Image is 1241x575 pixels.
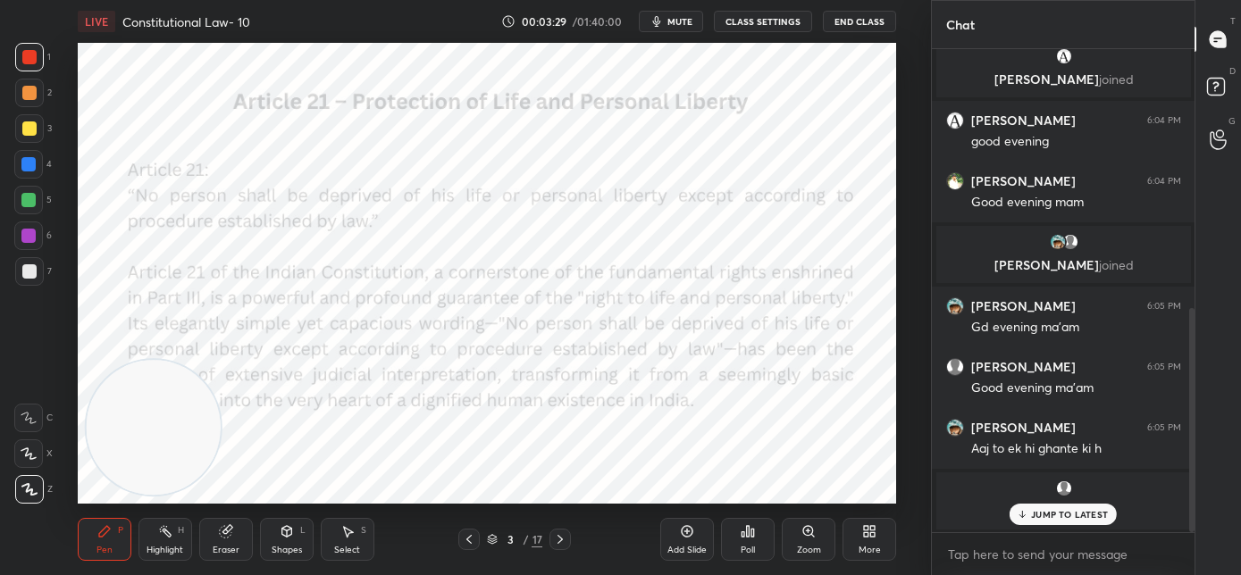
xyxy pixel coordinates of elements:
[1147,422,1181,433] div: 6:05 PM
[14,439,53,468] div: X
[147,546,183,554] div: Highlight
[272,546,302,554] div: Shapes
[971,379,1181,397] div: Good evening ma'am
[667,15,692,28] span: mute
[523,534,528,545] div: /
[947,258,1180,272] p: [PERSON_NAME]
[300,526,306,535] div: L
[946,358,964,376] img: default.png
[532,531,542,547] div: 17
[14,150,52,179] div: 4
[96,546,113,554] div: Pen
[15,257,52,286] div: 7
[946,419,964,437] img: 3
[361,526,366,535] div: S
[823,11,896,32] button: End Class
[714,11,812,32] button: CLASS SETTINGS
[971,133,1181,151] div: good evening
[1054,479,1072,497] img: default.png
[797,546,821,554] div: Zoom
[1031,509,1108,520] p: JUMP TO LATEST
[14,221,52,250] div: 6
[178,526,184,535] div: H
[1228,114,1236,128] p: G
[971,359,1076,375] h6: [PERSON_NAME]
[15,475,53,504] div: Z
[971,440,1181,458] div: Aaj to ek hi ghante ki h
[971,194,1181,212] div: Good evening mam
[1061,233,1078,251] img: default.png
[14,186,52,214] div: 5
[15,79,52,107] div: 2
[118,526,123,535] div: P
[1230,14,1236,28] p: T
[741,546,755,554] div: Poll
[932,1,989,48] p: Chat
[1147,176,1181,187] div: 6:04 PM
[947,504,1180,519] p: Ansh
[15,114,52,143] div: 3
[971,319,1181,337] div: Gd evening ma'am
[1147,115,1181,126] div: 6:04 PM
[501,534,519,545] div: 3
[946,172,964,190] img: 3
[14,404,53,432] div: C
[15,43,51,71] div: 1
[1048,233,1066,251] img: 3
[639,11,703,32] button: mute
[946,297,964,315] img: 3
[971,420,1076,436] h6: [PERSON_NAME]
[1098,256,1133,273] span: joined
[122,13,250,30] h4: Constitutional Law- 10
[1229,64,1236,78] p: D
[1054,47,1072,65] img: 3b458221a031414897e0d1e0ab31a91c.jpg
[946,112,964,129] img: 3b458221a031414897e0d1e0ab31a91c.jpg
[971,173,1076,189] h6: [PERSON_NAME]
[1147,301,1181,312] div: 6:05 PM
[971,112,1076,129] h6: [PERSON_NAME]
[1061,503,1095,520] span: joined
[1147,362,1181,372] div: 6:05 PM
[859,546,881,554] div: More
[213,546,239,554] div: Eraser
[78,11,115,32] div: LIVE
[971,298,1076,314] h6: [PERSON_NAME]
[667,546,707,554] div: Add Slide
[1098,71,1133,87] span: joined
[932,49,1195,532] div: grid
[947,72,1180,87] p: [PERSON_NAME]
[334,546,360,554] div: Select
